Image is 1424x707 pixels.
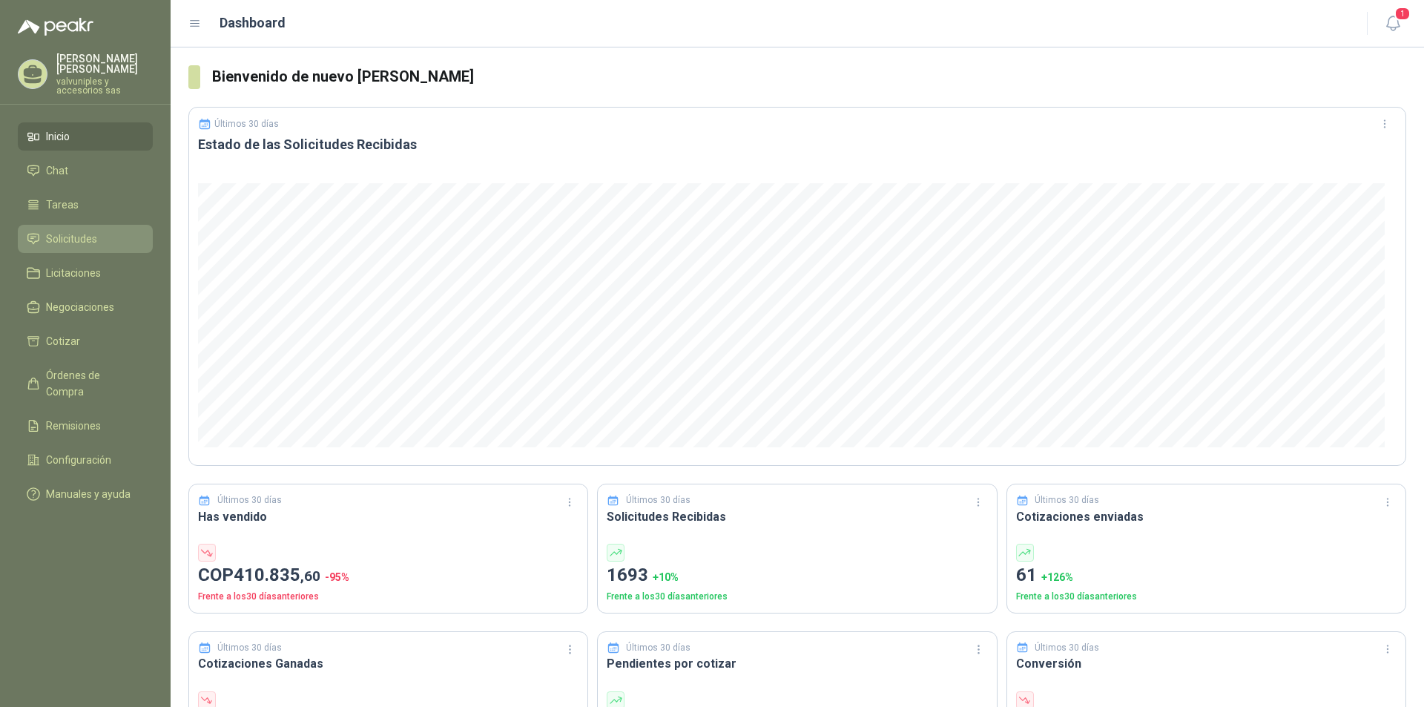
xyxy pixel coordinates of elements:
p: Últimos 30 días [1035,493,1099,507]
a: Configuración [18,446,153,474]
span: Configuración [46,452,111,468]
h1: Dashboard [220,13,286,33]
p: COP [198,562,578,590]
p: Últimos 30 días [1035,641,1099,655]
a: Manuales y ayuda [18,480,153,508]
a: Cotizar [18,327,153,355]
span: + 10 % [653,571,679,583]
button: 1 [1379,10,1406,37]
h3: Estado de las Solicitudes Recibidas [198,136,1397,154]
h3: Solicitudes Recibidas [607,507,987,526]
p: Últimos 30 días [217,493,282,507]
span: Inicio [46,128,70,145]
span: Solicitudes [46,231,97,247]
span: Negociaciones [46,299,114,315]
a: Solicitudes [18,225,153,253]
p: Frente a los 30 días anteriores [1016,590,1397,604]
p: Últimos 30 días [626,641,690,655]
span: Órdenes de Compra [46,367,139,400]
p: 1693 [607,562,987,590]
span: 410.835 [234,565,320,585]
span: 1 [1394,7,1411,21]
span: -95 % [325,571,349,583]
span: Tareas [46,197,79,213]
a: Órdenes de Compra [18,361,153,406]
span: Cotizar [46,333,80,349]
a: Inicio [18,122,153,151]
img: Logo peakr [18,18,93,36]
p: Últimos 30 días [214,119,279,129]
a: Remisiones [18,412,153,440]
span: Remisiones [46,418,101,434]
a: Chat [18,157,153,185]
h3: Conversión [1016,654,1397,673]
a: Tareas [18,191,153,219]
p: [PERSON_NAME] [PERSON_NAME] [56,53,153,74]
h3: Cotizaciones Ganadas [198,654,578,673]
p: Frente a los 30 días anteriores [198,590,578,604]
h3: Pendientes por cotizar [607,654,987,673]
p: valvuniples y accesorios sas [56,77,153,95]
span: ,60 [300,568,320,585]
a: Licitaciones [18,259,153,287]
p: Frente a los 30 días anteriores [607,590,987,604]
h3: Bienvenido de nuevo [PERSON_NAME] [212,65,1406,88]
span: Manuales y ayuda [46,486,131,502]
a: Negociaciones [18,293,153,321]
p: 61 [1016,562,1397,590]
span: Licitaciones [46,265,101,281]
h3: Cotizaciones enviadas [1016,507,1397,526]
p: Últimos 30 días [217,641,282,655]
span: + 126 % [1041,571,1073,583]
span: Chat [46,162,68,179]
p: Últimos 30 días [626,493,690,507]
h3: Has vendido [198,507,578,526]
